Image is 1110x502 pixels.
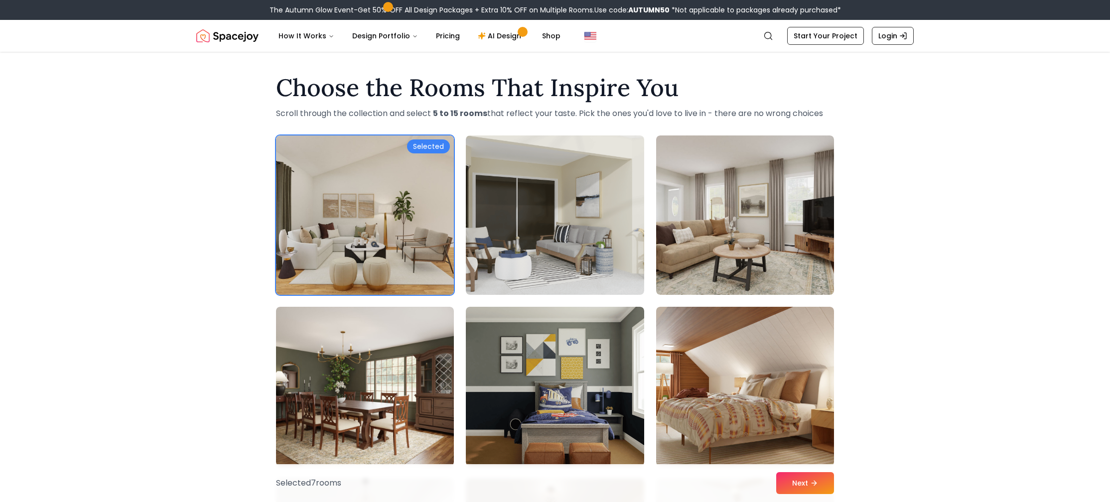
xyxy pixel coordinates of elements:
[584,30,596,42] img: United States
[776,472,834,494] button: Next
[276,76,834,100] h1: Choose the Rooms That Inspire You
[670,5,841,15] span: *Not applicable to packages already purchased*
[594,5,670,15] span: Use code:
[656,135,834,295] img: Room room-3
[466,135,644,295] img: Room room-2
[433,108,487,119] strong: 5 to 15 rooms
[276,477,341,489] p: Selected 7 room s
[276,307,454,466] img: Room room-4
[534,26,568,46] a: Shop
[196,26,259,46] img: Spacejoy Logo
[271,26,342,46] button: How It Works
[276,108,834,120] p: Scroll through the collection and select that reflect your taste. Pick the ones you'd love to liv...
[344,26,426,46] button: Design Portfolio
[656,307,834,466] img: Room room-6
[270,5,841,15] div: The Autumn Glow Event-Get 50% OFF All Design Packages + Extra 10% OFF on Multiple Rooms.
[196,20,914,52] nav: Global
[470,26,532,46] a: AI Design
[787,27,864,45] a: Start Your Project
[196,26,259,46] a: Spacejoy
[466,307,644,466] img: Room room-5
[428,26,468,46] a: Pricing
[276,135,454,295] img: Room room-1
[872,27,914,45] a: Login
[628,5,670,15] b: AUTUMN50
[271,26,568,46] nav: Main
[407,139,450,153] div: Selected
